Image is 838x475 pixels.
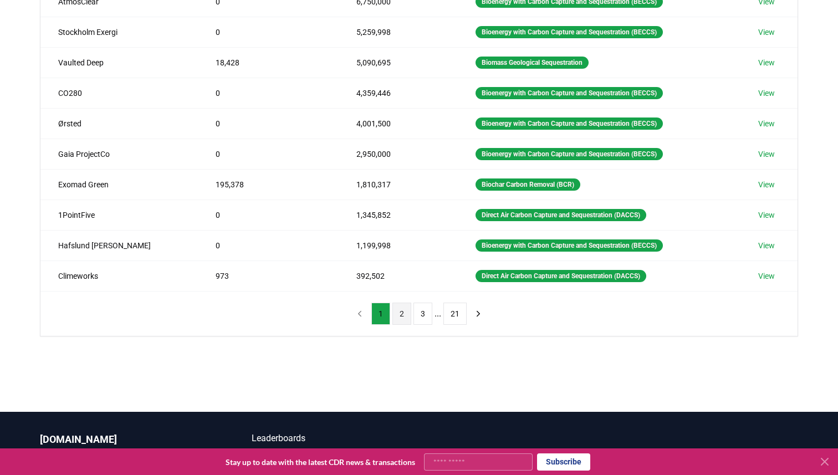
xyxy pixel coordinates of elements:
[758,240,775,251] a: View
[392,303,411,325] button: 2
[476,118,663,130] div: Bioenergy with Carbon Capture and Sequestration (BECCS)
[339,261,458,291] td: 392,502
[476,148,663,160] div: Bioenergy with Carbon Capture and Sequestration (BECCS)
[198,108,339,139] td: 0
[339,47,458,78] td: 5,090,695
[339,17,458,47] td: 5,259,998
[758,88,775,99] a: View
[758,118,775,129] a: View
[371,303,390,325] button: 1
[40,432,207,447] p: [DOMAIN_NAME]
[339,108,458,139] td: 4,001,500
[413,303,432,325] button: 3
[476,26,663,38] div: Bioenergy with Carbon Capture and Sequestration (BECCS)
[443,303,467,325] button: 21
[198,78,339,108] td: 0
[758,57,775,68] a: View
[40,200,198,230] td: 1PointFive
[476,57,589,69] div: Biomass Geological Sequestration
[198,169,339,200] td: 195,378
[339,230,458,261] td: 1,199,998
[339,169,458,200] td: 1,810,317
[758,27,775,38] a: View
[40,261,198,291] td: Climeworks
[339,78,458,108] td: 4,359,446
[469,303,488,325] button: next page
[40,139,198,169] td: Gaia ProjectCo
[476,270,646,282] div: Direct Air Carbon Capture and Sequestration (DACCS)
[339,139,458,169] td: 2,950,000
[40,17,198,47] td: Stockholm Exergi
[198,230,339,261] td: 0
[198,17,339,47] td: 0
[476,87,663,99] div: Bioenergy with Carbon Capture and Sequestration (BECCS)
[758,270,775,282] a: View
[476,178,580,191] div: Biochar Carbon Removal (BCR)
[40,78,198,108] td: CO280
[40,169,198,200] td: Exomad Green
[198,200,339,230] td: 0
[40,108,198,139] td: Ørsted
[476,209,646,221] div: Direct Air Carbon Capture and Sequestration (DACCS)
[758,210,775,221] a: View
[40,230,198,261] td: Hafslund [PERSON_NAME]
[252,447,419,461] a: CDR Map
[252,432,419,445] a: Leaderboards
[198,139,339,169] td: 0
[198,261,339,291] td: 973
[476,239,663,252] div: Bioenergy with Carbon Capture and Sequestration (BECCS)
[758,149,775,160] a: View
[198,47,339,78] td: 18,428
[435,307,441,320] li: ...
[758,179,775,190] a: View
[339,200,458,230] td: 1,345,852
[40,47,198,78] td: Vaulted Deep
